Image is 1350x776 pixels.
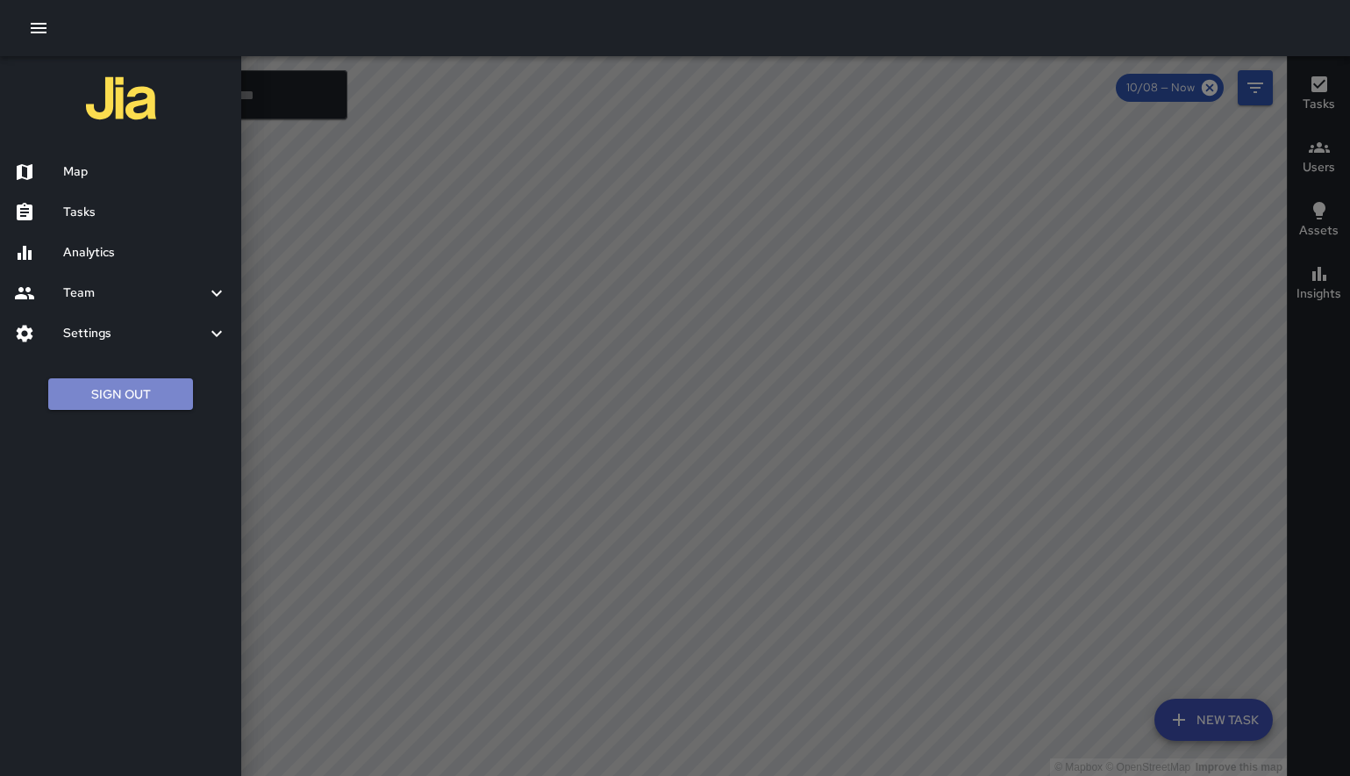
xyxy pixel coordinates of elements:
[63,162,227,182] h6: Map
[63,284,206,303] h6: Team
[48,378,193,411] button: Sign Out
[86,63,156,133] img: jia-logo
[63,243,227,262] h6: Analytics
[63,203,227,222] h6: Tasks
[63,324,206,343] h6: Settings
